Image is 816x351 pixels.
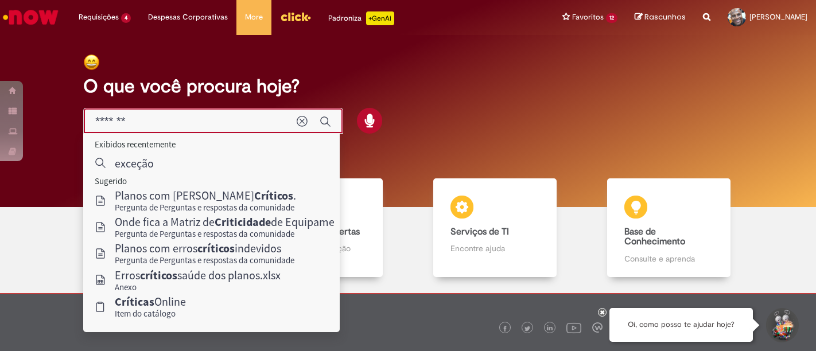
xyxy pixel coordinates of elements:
[1,6,60,29] img: ServiceNow
[502,326,508,331] img: logo_footer_facebook.png
[624,226,685,248] b: Base de Conhecimento
[60,178,234,278] a: Tirar dúvidas Tirar dúvidas com Lupi Assist e Gen Ai
[566,320,581,335] img: logo_footer_youtube.png
[148,11,228,23] span: Despesas Corporativas
[366,11,394,25] p: +GenAi
[79,11,119,23] span: Requisições
[749,12,807,22] span: [PERSON_NAME]
[572,11,604,23] span: Favoritos
[624,253,713,264] p: Consulte e aprenda
[606,13,617,23] span: 12
[582,178,756,278] a: Base de Conhecimento Consulte e aprenda
[83,54,100,71] img: happy-face.png
[328,11,394,25] div: Padroniza
[450,226,509,237] b: Serviços de TI
[408,178,582,278] a: Serviços de TI Encontre ajuda
[609,308,753,342] div: Oi, como posso te ajudar hoje?
[635,12,686,23] a: Rascunhos
[524,326,530,331] img: logo_footer_twitter.png
[592,322,603,333] img: logo_footer_workplace.png
[764,308,799,342] button: Iniciar Conversa de Suporte
[644,11,686,22] span: Rascunhos
[547,325,553,332] img: logo_footer_linkedin.png
[245,11,263,23] span: More
[280,8,311,25] img: click_logo_yellow_360x200.png
[83,76,733,96] h2: O que você procura hoje?
[450,243,539,254] p: Encontre ajuda
[121,13,131,23] span: 4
